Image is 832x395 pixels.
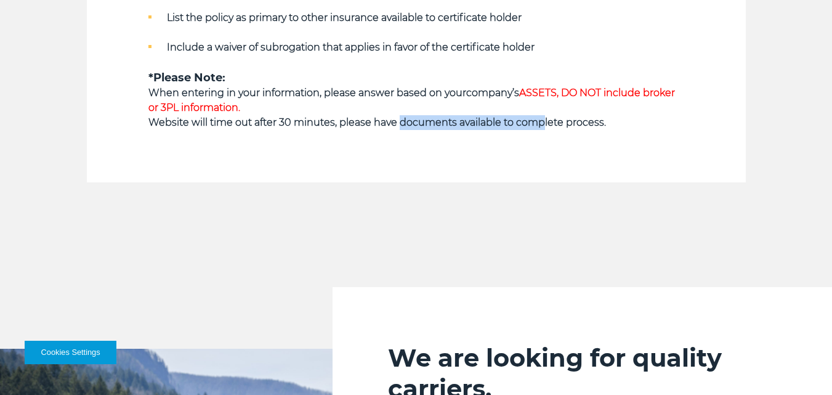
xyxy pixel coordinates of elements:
[167,12,522,23] strong: List the policy as primary to other insurance available to certificate holder
[148,87,466,99] strong: When entering in your information, please answer based on your
[25,341,116,364] button: Cookies Settings
[167,41,535,53] strong: Include a waiver of subrogation that applies in favor of the certificate holder
[148,71,225,84] strong: *Please Note:
[148,116,606,128] strong: Website will time out after 30 minutes, please have documents available to complete process.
